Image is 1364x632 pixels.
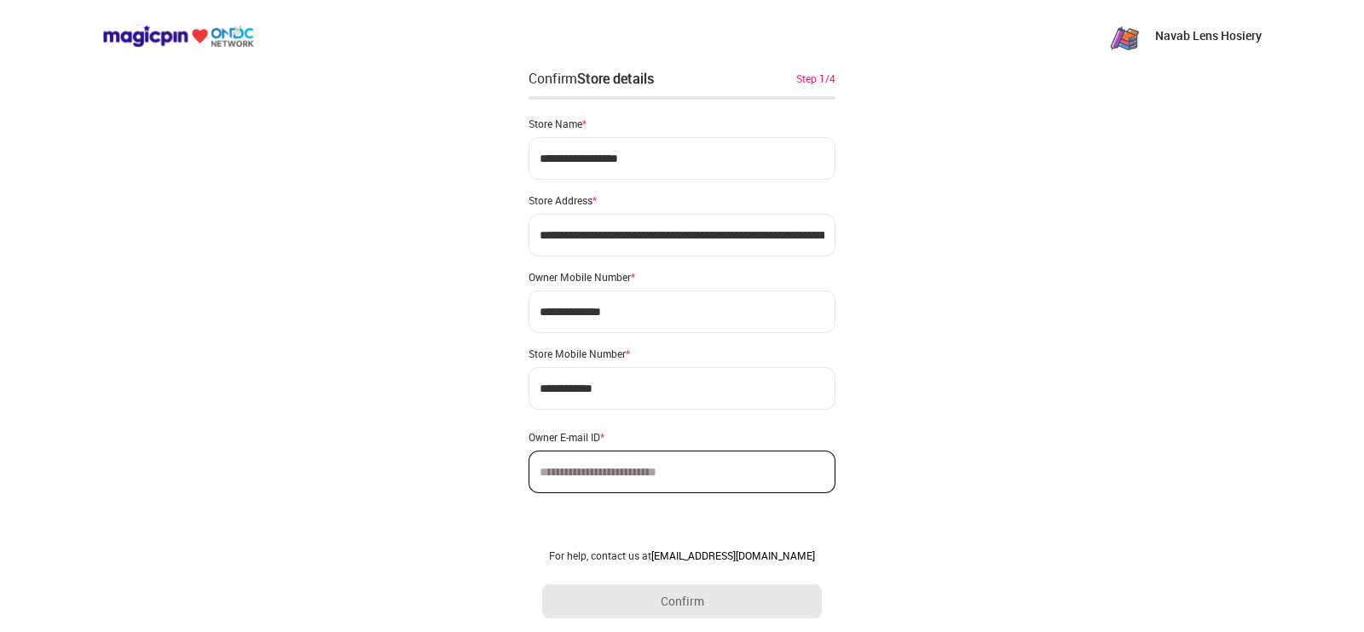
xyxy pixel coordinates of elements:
[529,117,835,130] div: Store Name
[1155,27,1262,44] p: Navab Lens Hosiery
[542,584,822,618] button: Confirm
[529,347,835,360] div: Store Mobile Number
[529,68,654,89] div: Confirm
[529,430,835,444] div: Owner E-mail ID
[542,549,822,562] div: For help, contact us at
[529,270,835,284] div: Owner Mobile Number
[102,25,254,48] img: ondc-logo-new-small.8a59708e.svg
[1107,19,1141,53] img: zN8eeJ7_1yFC7u6ROh_yaNnuSMByXp4ytvKet0ObAKR-3G77a2RQhNqTzPi8_o_OMQ7Yu_PgX43RpeKyGayj_rdr-Pw
[796,71,835,86] div: Step 1/4
[651,549,815,562] a: [EMAIL_ADDRESS][DOMAIN_NAME]
[529,193,835,207] div: Store Address
[577,69,654,88] div: Store details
